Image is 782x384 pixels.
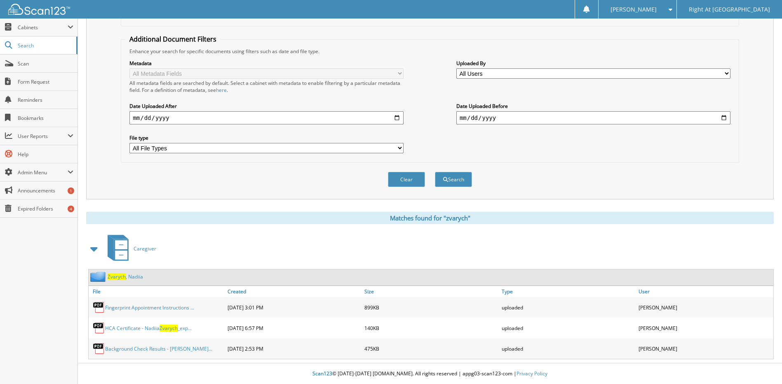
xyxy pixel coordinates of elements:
[160,325,178,332] span: Zvarych
[225,286,362,297] a: Created
[18,169,68,176] span: Admin Menu
[456,111,730,124] input: end
[741,344,782,384] iframe: Chat Widget
[388,172,425,187] button: Clear
[125,48,734,55] div: Enhance your search for specific documents using filters such as date and file type.
[225,320,362,336] div: [DATE] 6:57 PM
[93,301,105,314] img: PDF.png
[689,7,770,12] span: Right At [GEOGRAPHIC_DATA]
[86,212,774,224] div: Matches found for "zvarych"
[636,286,773,297] a: User
[500,286,636,297] a: Type
[611,7,657,12] span: [PERSON_NAME]
[129,111,404,124] input: start
[8,4,70,15] img: scan123-logo-white.svg
[108,273,126,280] span: Zvarych
[456,60,730,67] label: Uploaded By
[517,370,547,377] a: Privacy Policy
[90,272,108,282] img: folder2.png
[68,206,74,212] div: 4
[134,245,156,252] span: Caregiver
[500,320,636,336] div: uploaded
[500,340,636,357] div: uploaded
[216,87,227,94] a: here
[225,340,362,357] div: [DATE] 2:53 PM
[500,299,636,316] div: uploaded
[125,35,221,44] legend: Additional Document Filters
[105,345,212,352] a: Background Check Results - [PERSON_NAME]...
[68,187,74,194] div: 1
[18,187,73,194] span: Announcements
[636,340,773,357] div: [PERSON_NAME]
[129,60,404,67] label: Metadata
[636,299,773,316] div: [PERSON_NAME]
[362,286,499,297] a: Size
[435,172,472,187] button: Search
[105,325,192,332] a: HCA Certificate - NadiiaZvarych_exp...
[18,205,73,212] span: Expired Folders
[18,115,73,122] span: Bookmarks
[129,80,404,94] div: All metadata fields are searched by default. Select a cabinet with metadata to enable filtering b...
[18,96,73,103] span: Reminders
[18,151,73,158] span: Help
[362,320,499,336] div: 140KB
[103,232,156,265] a: Caregiver
[18,24,68,31] span: Cabinets
[93,342,105,355] img: PDF.png
[312,370,332,377] span: Scan123
[89,286,225,297] a: File
[18,133,68,140] span: User Reports
[636,320,773,336] div: [PERSON_NAME]
[129,103,404,110] label: Date Uploaded After
[456,103,730,110] label: Date Uploaded Before
[18,60,73,67] span: Scan
[362,299,499,316] div: 899KB
[93,322,105,334] img: PDF.png
[18,78,73,85] span: Form Request
[225,299,362,316] div: [DATE] 3:01 PM
[78,364,782,384] div: © [DATE]-[DATE] [DOMAIN_NAME]. All rights reserved | appg03-scan123-com |
[18,42,72,49] span: Search
[105,304,194,311] a: Fingerprint Appointment Instructions ...
[129,134,404,141] label: File type
[362,340,499,357] div: 475KB
[108,273,143,280] a: Zvarych, Nadiia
